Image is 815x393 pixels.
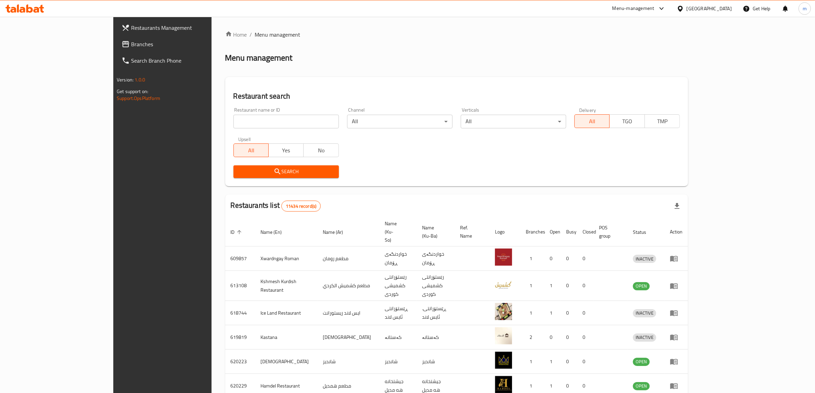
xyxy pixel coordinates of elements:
[577,325,594,350] td: 0
[577,301,594,325] td: 0
[271,145,301,155] span: Yes
[379,246,417,271] td: خواردنگەی ڕۆمان
[633,333,656,342] div: INACTIVE
[633,309,656,317] div: INACTIVE
[687,5,732,12] div: [GEOGRAPHIC_DATA]
[544,246,561,271] td: 0
[225,52,293,63] h2: Menu management
[609,114,645,128] button: TGO
[670,333,683,341] div: Menu
[803,5,807,12] span: m
[670,282,683,290] div: Menu
[461,115,566,128] div: All
[544,217,561,246] th: Open
[633,255,656,263] span: INACTIVE
[495,376,512,393] img: Hamdel Restaurant
[579,107,596,112] label: Delivery
[317,325,379,350] td: [DEMOGRAPHIC_DATA]
[664,217,688,246] th: Action
[460,224,481,240] span: Ref. Name
[281,201,321,212] div: Total records count
[268,143,304,157] button: Yes
[379,301,417,325] td: ڕێستۆرانتی ئایس لاند
[520,301,544,325] td: 1
[317,301,379,325] td: ايس لاند ريستورانت
[520,350,544,374] td: 1
[116,36,250,52] a: Branches
[255,350,317,374] td: [DEMOGRAPHIC_DATA]
[303,143,339,157] button: No
[282,203,320,210] span: 11434 record(s)
[117,75,133,84] span: Version:
[633,282,650,290] span: OPEN
[117,87,148,96] span: Get support on:
[577,350,594,374] td: 0
[495,303,512,320] img: Ice Land Restaurant
[633,228,655,236] span: Status
[417,325,455,350] td: کەستانە
[520,246,544,271] td: 1
[417,350,455,374] td: شانديز
[131,24,244,32] span: Restaurants Management
[577,116,607,126] span: All
[520,217,544,246] th: Branches
[495,327,512,344] img: Kastana
[131,56,244,65] span: Search Branch Phone
[306,145,336,155] span: No
[379,271,417,301] td: رێستۆرانتی کشمیشى كوردى
[544,325,561,350] td: 0
[489,217,520,246] th: Logo
[417,301,455,325] td: .ڕێستۆرانتی ئایس لاند
[131,40,244,48] span: Branches
[495,352,512,369] img: Shandiz
[135,75,145,84] span: 1.0.0
[577,246,594,271] td: 0
[317,246,379,271] td: مطعم رومان
[633,382,650,390] span: OPEN
[255,325,317,350] td: Kastana
[317,350,379,374] td: شانديز
[561,350,577,374] td: 0
[379,325,417,350] td: کەستانە
[379,350,417,374] td: شانديز
[417,246,455,271] td: خواردنگەی ڕۆمان
[574,114,610,128] button: All
[255,30,301,39] span: Menu management
[255,301,317,325] td: Ice Land Restaurant
[612,116,642,126] span: TGO
[495,276,512,293] img: Kshmesh Kurdish Restaurant
[116,52,250,69] a: Search Branch Phone
[612,4,654,13] div: Menu-management
[520,325,544,350] td: 2
[577,217,594,246] th: Closed
[385,219,408,244] span: Name (Ku-So)
[645,114,680,128] button: TMP
[495,249,512,266] img: Xwardngay Roman
[561,301,577,325] td: 0
[116,20,250,36] a: Restaurants Management
[544,350,561,374] td: 1
[633,358,650,366] span: OPEN
[233,165,339,178] button: Search
[670,357,683,366] div: Menu
[422,224,447,240] span: Name (Ku-Ba)
[561,271,577,301] td: 0
[225,30,688,39] nav: breadcrumb
[250,30,252,39] li: /
[261,228,291,236] span: Name (En)
[577,271,594,301] td: 0
[231,200,321,212] h2: Restaurants list
[544,271,561,301] td: 1
[544,301,561,325] td: 1
[670,254,683,263] div: Menu
[255,271,317,301] td: Kshmesh Kurdish Restaurant
[317,271,379,301] td: مطعم كشميش الكردي
[561,325,577,350] td: 0
[633,333,656,341] span: INACTIVE
[238,137,251,141] label: Upsell
[561,217,577,246] th: Busy
[231,228,244,236] span: ID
